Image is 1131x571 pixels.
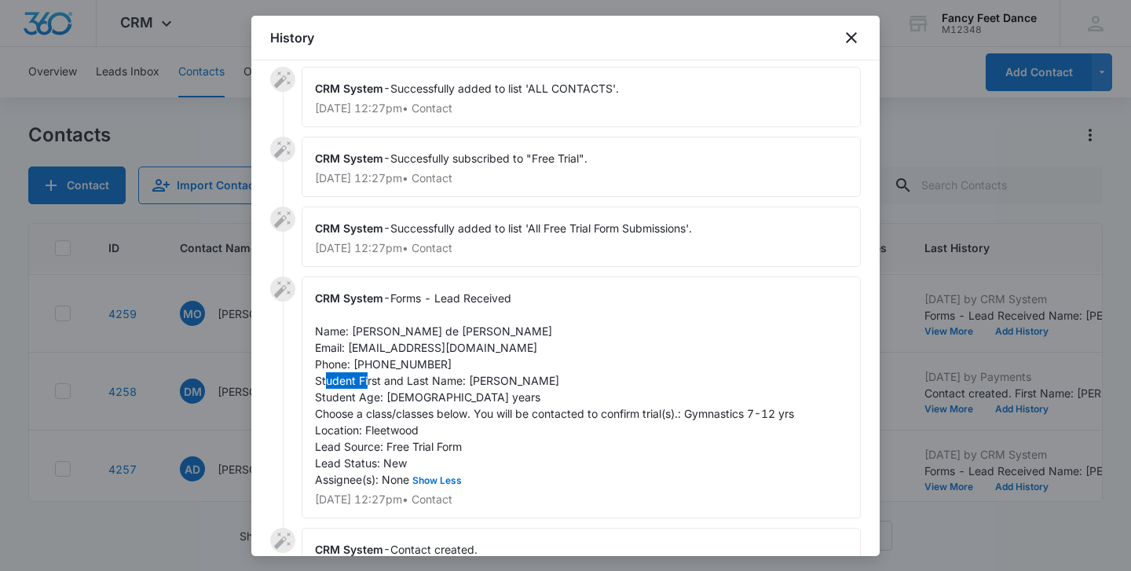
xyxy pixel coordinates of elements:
span: CRM System [315,291,383,305]
span: Successfully added to list 'All Free Trial Form Submissions'. [390,221,692,235]
button: close [842,28,861,47]
button: Show Less [409,476,465,485]
p: [DATE] 12:27pm • Contact [315,173,847,184]
p: [DATE] 12:27pm • Contact [315,103,847,114]
h1: History [270,28,314,47]
div: - [302,67,861,127]
span: Succesfully subscribed to "Free Trial". [390,152,587,165]
span: CRM System [315,152,383,165]
span: CRM System [315,82,383,95]
p: [DATE] 12:27pm • Contact [315,243,847,254]
div: - [302,137,861,197]
p: [DATE] 12:27pm • Contact [315,494,847,505]
span: CRM System [315,221,383,235]
span: CRM System [315,543,383,556]
div: - [302,207,861,267]
span: Successfully added to list 'ALL CONTACTS'. [390,82,619,95]
div: - [302,276,861,518]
